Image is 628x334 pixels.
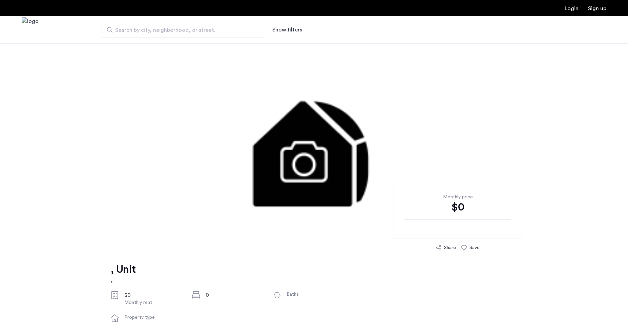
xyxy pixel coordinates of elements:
[124,299,181,306] div: Monthly rent
[113,43,515,246] img: 3.gif
[111,263,135,276] h1: , Unit
[444,244,456,251] div: Share
[22,17,39,43] img: logo
[124,291,181,299] div: $0
[404,194,511,200] div: Monthly price
[124,314,181,321] div: Property type
[22,17,39,43] a: Cazamio Logo
[404,200,511,214] div: $0
[588,6,606,11] a: Registration
[272,26,302,34] button: Show or hide filters
[111,276,135,284] h2: ,
[206,291,263,299] div: 0
[469,244,480,251] div: Save
[287,291,343,298] div: Baths
[111,263,135,284] a: , Unit,
[102,22,264,38] input: Apartment Search
[565,6,579,11] a: Login
[115,26,245,34] span: Search by city, neighborhood, or street.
